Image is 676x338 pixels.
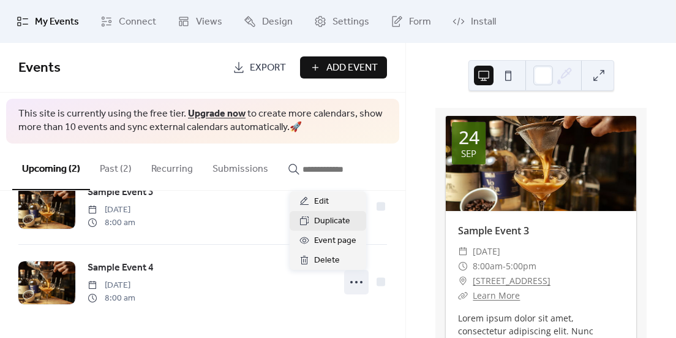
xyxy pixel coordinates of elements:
[300,56,387,79] button: Add Event
[458,288,468,303] div: ​
[458,244,468,259] div: ​
[7,5,88,38] a: My Events
[223,56,295,79] a: Export
[88,217,135,229] span: 8:00 am
[471,15,496,29] span: Install
[473,274,550,288] a: [STREET_ADDRESS]
[12,144,90,190] button: Upcoming (2)
[305,5,378,38] a: Settings
[458,274,468,288] div: ​
[88,185,154,201] a: Sample Event 3
[332,15,369,29] span: Settings
[461,149,476,158] div: Sep
[35,15,79,29] span: My Events
[88,292,135,305] span: 8:00 am
[326,61,378,75] span: Add Event
[250,61,286,75] span: Export
[88,185,154,200] span: Sample Event 3
[91,5,165,38] a: Connect
[235,5,302,38] a: Design
[381,5,440,38] a: Form
[168,5,231,38] a: Views
[458,259,468,274] div: ​
[459,128,479,147] div: 24
[506,259,536,274] span: 5:00pm
[18,107,387,135] span: This site is currently using the free tier. to create more calendars, show more than 10 events an...
[473,290,520,301] a: Learn More
[119,15,156,29] span: Connect
[473,244,500,259] span: [DATE]
[314,194,329,209] span: Edit
[314,253,340,268] span: Delete
[141,144,203,189] button: Recurring
[203,144,278,189] button: Submissions
[503,259,506,274] span: -
[88,204,135,217] span: [DATE]
[473,259,503,274] span: 8:00am
[18,55,61,82] span: Events
[443,5,505,38] a: Install
[262,15,293,29] span: Design
[314,214,350,229] span: Duplicate
[314,234,356,248] span: Event page
[409,15,431,29] span: Form
[88,261,154,275] span: Sample Event 4
[90,144,141,189] button: Past (2)
[196,15,222,29] span: Views
[188,104,246,123] a: Upgrade now
[88,260,154,276] a: Sample Event 4
[88,279,135,292] span: [DATE]
[458,224,529,237] a: Sample Event 3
